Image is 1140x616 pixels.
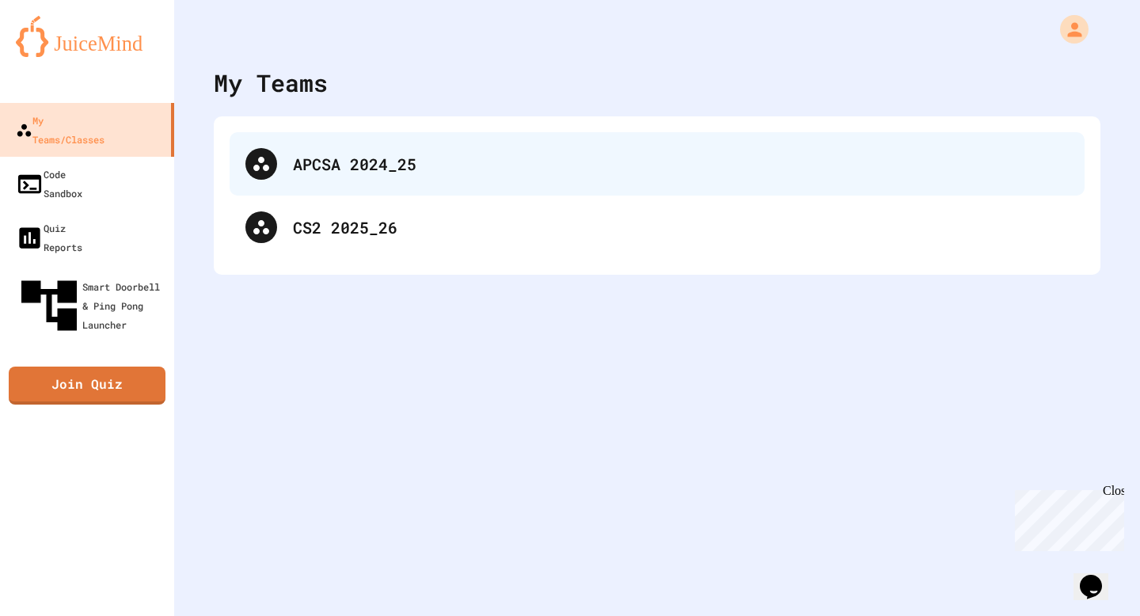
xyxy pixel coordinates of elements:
img: logo-orange.svg [16,16,158,57]
iframe: chat widget [1073,553,1124,600]
div: My Teams/Classes [16,111,104,149]
div: Smart Doorbell & Ping Pong Launcher [16,272,168,339]
div: Code Sandbox [16,165,82,203]
div: CS2 2025_26 [293,215,1069,239]
a: Join Quiz [9,367,165,405]
div: APCSA 2024_25 [293,152,1069,176]
div: APCSA 2024_25 [230,132,1085,196]
iframe: chat widget [1009,484,1124,551]
div: CS2 2025_26 [230,196,1085,259]
div: Chat with us now!Close [6,6,109,101]
div: My Account [1043,11,1092,48]
div: My Teams [214,65,328,101]
div: Quiz Reports [16,219,82,257]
